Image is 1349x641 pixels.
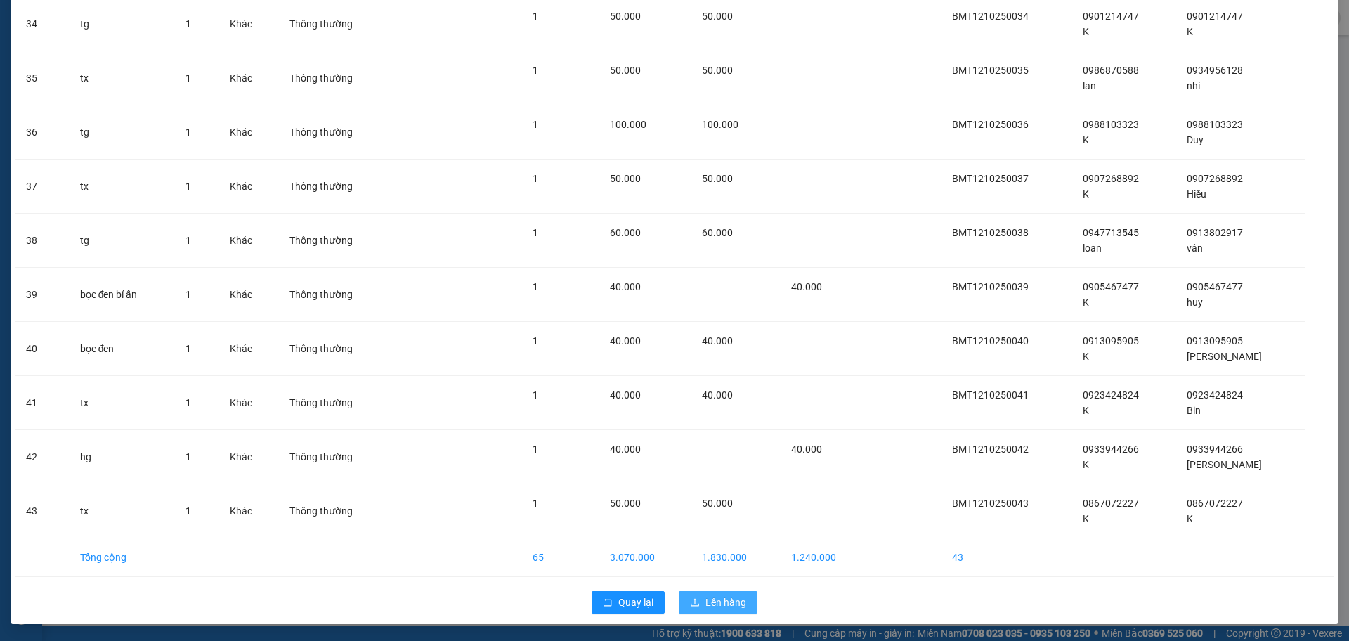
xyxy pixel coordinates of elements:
[185,397,191,408] span: 1
[533,119,538,130] span: 1
[702,227,733,238] span: 60.000
[69,538,174,577] td: Tổng cộng
[521,538,599,577] td: 65
[705,595,746,610] span: Lên hàng
[679,591,757,614] button: uploadLên hàng
[941,538,1071,577] td: 43
[691,538,780,577] td: 1.830.000
[15,105,69,160] td: 36
[219,51,278,105] td: Khác
[1083,242,1102,254] span: loan
[1083,281,1139,292] span: 0905467477
[791,443,822,455] span: 40.000
[185,127,191,138] span: 1
[11,8,112,25] div: 50.000
[610,443,641,455] span: 40.000
[1187,11,1243,22] span: 0901214747
[533,281,538,292] span: 1
[1083,80,1096,91] span: lan
[185,289,191,300] span: 1
[1083,134,1089,145] span: K
[1083,335,1139,347] span: 0913095905
[533,443,538,455] span: 1
[610,119,646,130] span: 100.000
[15,214,69,268] td: 38
[1083,188,1089,200] span: K
[185,505,191,517] span: 1
[533,227,538,238] span: 1
[1083,11,1139,22] span: 0901214747
[278,376,391,430] td: Thông thường
[618,595,653,610] span: Quay lại
[1187,281,1243,292] span: 0905467477
[1187,443,1243,455] span: 0933944266
[1187,389,1243,401] span: 0923424824
[952,227,1029,238] span: BMT1210250038
[119,60,219,94] div: BMT1210250043
[278,268,391,322] td: Thông thường
[119,94,219,111] div: [DATE] 21:16
[1083,227,1139,238] span: 0947713545
[1083,65,1139,76] span: 0986870588
[533,335,538,347] span: 1
[69,160,174,214] td: tx
[1083,459,1089,470] span: K
[219,376,278,430] td: Khác
[185,181,191,192] span: 1
[1187,459,1262,470] span: [PERSON_NAME]
[1187,513,1193,524] span: K
[278,160,391,214] td: Thông thường
[1083,389,1139,401] span: 0923424824
[952,11,1029,22] span: BMT1210250034
[533,173,538,184] span: 1
[610,65,641,76] span: 50.000
[69,376,174,430] td: tx
[1187,242,1203,254] span: vân
[278,430,391,484] td: Thông thường
[610,227,641,238] span: 60.000
[1187,351,1262,362] span: [PERSON_NAME]
[1187,65,1243,76] span: 0934956128
[702,498,733,509] span: 50.000
[219,484,278,538] td: Khác
[219,105,278,160] td: Khác
[69,51,174,105] td: tx
[791,281,822,292] span: 40.000
[219,430,278,484] td: Khác
[952,65,1029,76] span: BMT1210250035
[533,498,538,509] span: 1
[702,65,733,76] span: 50.000
[1187,119,1243,130] span: 0988103323
[185,343,191,354] span: 1
[952,389,1029,401] span: BMT1210250041
[278,214,391,268] td: Thông thường
[1187,405,1201,416] span: Bin
[15,160,69,214] td: 37
[219,214,278,268] td: Khác
[1187,335,1243,347] span: 0913095905
[1083,443,1139,455] span: 0933944266
[11,9,32,24] span: CR :
[69,484,174,538] td: tx
[952,443,1029,455] span: BMT1210250042
[185,18,191,30] span: 1
[780,538,869,577] td: 1.240.000
[15,268,69,322] td: 39
[690,597,700,609] span: upload
[15,484,69,538] td: 43
[610,173,641,184] span: 50.000
[185,451,191,462] span: 1
[69,268,174,322] td: bọc đen bí ẩn
[219,160,278,214] td: Khác
[1187,188,1206,200] span: Hiếu
[533,65,538,76] span: 1
[1187,26,1193,37] span: K
[15,430,69,484] td: 42
[1083,119,1139,130] span: 0988103323
[592,591,665,614] button: rollbackQuay lại
[1187,173,1243,184] span: 0907268892
[702,11,733,22] span: 50.000
[1083,405,1089,416] span: K
[69,214,174,268] td: tg
[610,335,641,347] span: 40.000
